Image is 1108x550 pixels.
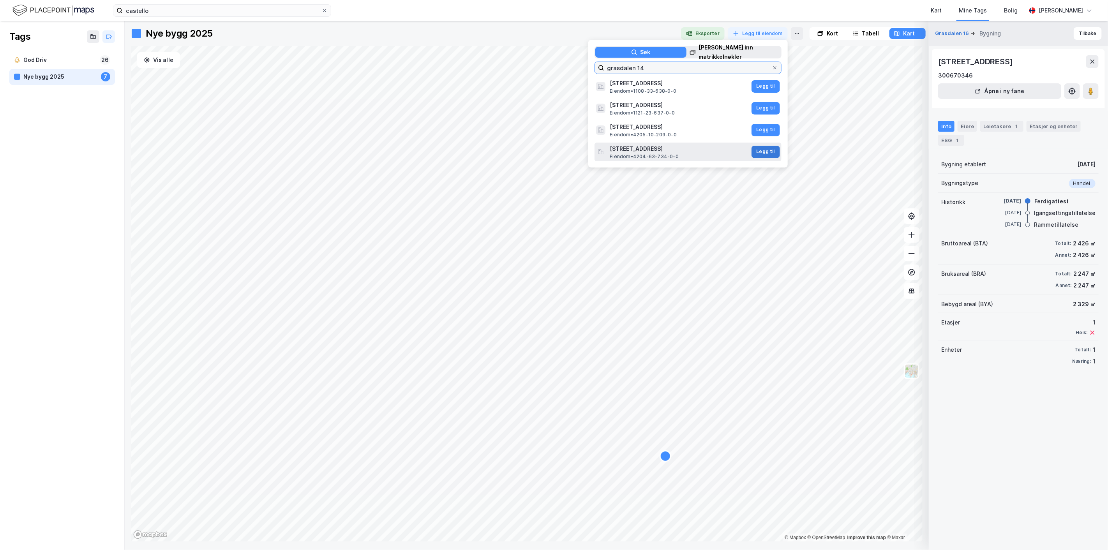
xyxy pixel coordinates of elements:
[752,80,780,93] button: Legg til
[935,30,970,37] button: Grasdalen 16
[931,6,942,15] div: Kart
[941,239,988,248] div: Bruttoareal (BTA)
[1073,300,1096,309] div: 2 329 ㎡
[1034,197,1069,206] div: Ferdigattest
[9,52,115,68] a: God Driv26
[123,5,321,16] input: Søk på adresse, matrikkel, gårdeiere, leietakere eller personer
[1030,123,1078,130] div: Etasjer og enheter
[785,535,806,540] a: Mapbox
[958,121,977,132] div: Eiere
[938,71,973,80] div: 300670346
[133,530,168,539] a: Mapbox homepage
[1055,271,1072,277] div: Totalt:
[1055,240,1071,247] div: Totalt:
[1034,220,1078,229] div: Rammetillatelse
[980,121,1023,132] div: Leietakere
[1073,250,1096,260] div: 2 426 ㎡
[9,30,30,43] div: Tags
[610,79,750,88] span: [STREET_ADDRESS]
[941,160,986,169] div: Bygning etablert
[1069,513,1108,550] iframe: Chat Widget
[9,69,115,85] a: Nye bygg 20257
[979,29,1001,38] div: Bygning
[610,88,677,94] span: Eiendom • 1108-33-638-0-0
[1076,318,1096,327] div: 1
[862,29,879,38] div: Tabell
[938,83,1061,99] button: Åpne i ny fane
[1013,122,1020,130] div: 1
[752,124,780,136] button: Legg til
[610,122,750,132] span: [STREET_ADDRESS]
[1074,27,1102,40] button: Tilbake
[1056,282,1072,289] div: Annet:
[640,48,651,57] div: Søk
[1093,345,1096,354] div: 1
[938,55,1014,68] div: [STREET_ADDRESS]
[959,6,987,15] div: Mine Tags
[699,43,781,62] div: [PERSON_NAME] inn matrikkelnøkler
[941,300,993,309] div: Bebygd areal (BYA)
[938,121,955,132] div: Info
[990,221,1022,228] div: [DATE]
[941,318,960,327] div: Etasjer
[827,29,838,38] div: Kort
[1073,239,1096,248] div: 2 426 ㎡
[1093,357,1096,366] div: 1
[941,345,962,354] div: Enheter
[941,197,965,207] div: Historikk
[1055,252,1071,258] div: Annet:
[1073,281,1096,290] div: 2 247 ㎡
[1069,513,1108,550] div: Kontrollprogram for chat
[131,46,923,541] canvas: Map
[990,209,1022,216] div: [DATE]
[610,144,750,153] span: [STREET_ADDRESS]
[146,27,213,40] div: Nye bygg 2025
[1039,6,1083,15] div: [PERSON_NAME]
[904,364,919,379] img: Z
[101,72,110,81] div: 7
[610,153,679,160] span: Eiendom • 4204-63-734-0-0
[610,132,677,138] span: Eiendom • 4205-10-209-0-0
[1073,269,1096,279] div: 2 247 ㎡
[604,62,772,74] input: Søk etter en eiendom
[1077,160,1096,169] div: [DATE]
[12,4,94,17] img: logo.f888ab2527a4732fd821a326f86c7f29.svg
[137,52,180,68] button: Vis alle
[953,136,961,144] div: 1
[847,535,886,540] a: Improve this map
[941,269,986,279] div: Bruksareal (BRA)
[1075,347,1091,353] div: Totalt:
[23,72,98,82] div: Nye bygg 2025
[990,197,1022,204] div: [DATE]
[938,135,964,146] div: ESG
[1004,6,1018,15] div: Bolig
[808,535,845,540] a: OpenStreetMap
[752,146,780,158] button: Legg til
[610,110,675,116] span: Eiendom • 1121-23-637-0-0
[100,55,110,65] div: 26
[610,100,750,110] span: [STREET_ADDRESS]
[941,178,978,188] div: Bygningstype
[1076,330,1088,336] div: Heis:
[903,29,915,38] div: Kart
[752,102,780,115] button: Legg til
[728,27,788,40] button: Legg til eiendom
[1073,358,1091,365] div: Næring:
[1034,208,1096,218] div: Igangsettingstillatelse
[681,27,725,40] button: Eksporter
[887,535,905,540] a: Maxar
[660,450,671,462] div: Map marker
[23,55,97,65] div: God Driv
